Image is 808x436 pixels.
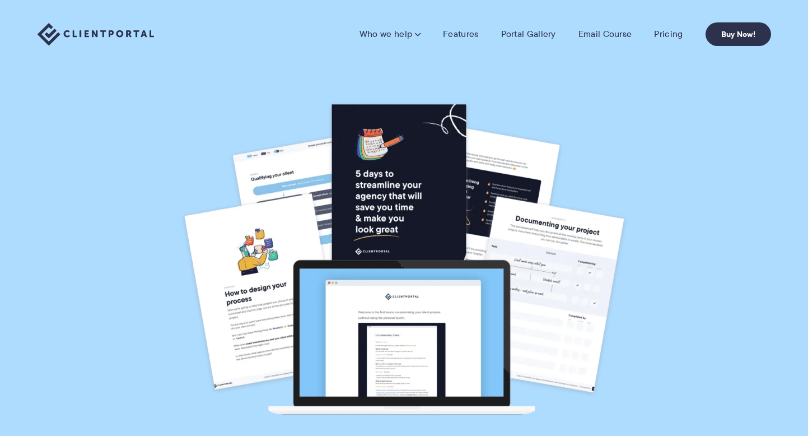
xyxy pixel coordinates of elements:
[578,29,632,40] a: Email Course
[501,29,556,40] a: Portal Gallery
[654,29,683,40] a: Pricing
[443,29,478,40] a: Features
[706,22,771,46] a: Buy Now!
[359,29,421,40] a: Who we help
